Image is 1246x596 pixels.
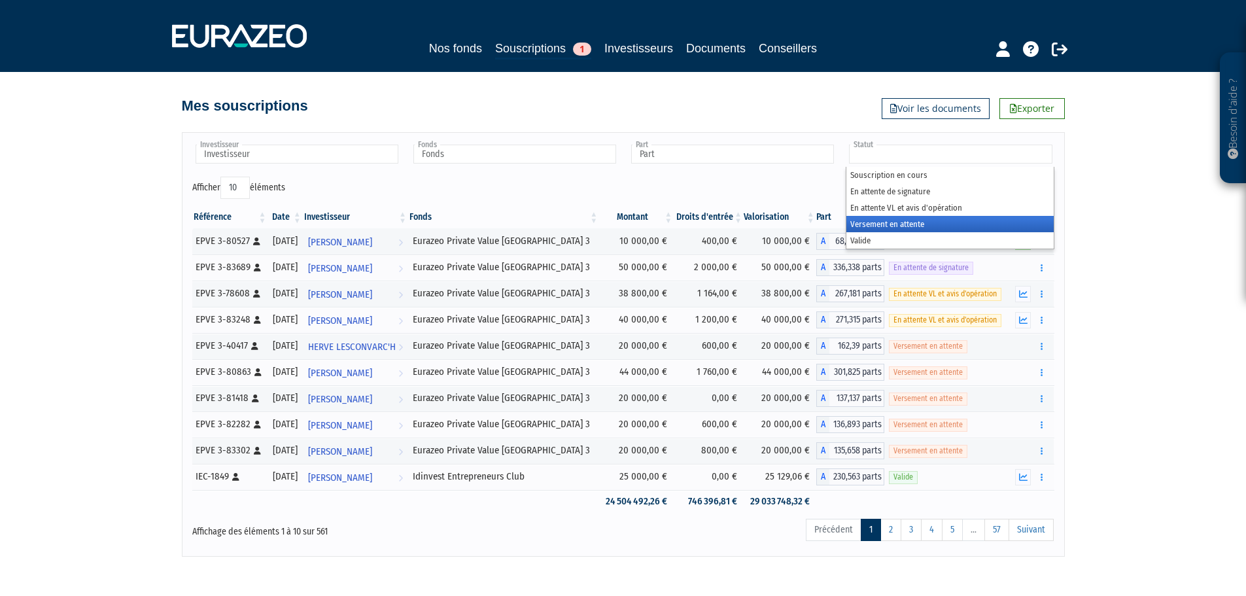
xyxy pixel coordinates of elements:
th: Référence : activer pour trier la colonne par ordre croissant [192,206,268,228]
td: 44 000,00 € [599,359,674,385]
a: 2 [880,519,901,541]
span: Versement en attente [889,445,967,457]
div: Eurazeo Private Value [GEOGRAPHIC_DATA] 3 [413,391,595,405]
span: 1 [573,43,591,56]
div: A - Eurazeo Private Value Europe 3 [816,285,884,302]
th: Investisseur: activer pour trier la colonne par ordre croissant [303,206,408,228]
span: Versement en attente [889,340,967,353]
a: [PERSON_NAME] [303,464,408,490]
div: EPVE 3-82282 [196,417,264,431]
span: [PERSON_NAME] [308,283,372,307]
a: Conseillers [759,39,817,58]
i: Voir l'investisseur [398,466,403,490]
span: [PERSON_NAME] [308,413,372,438]
li: En attente de signature [846,183,1053,200]
a: Nos fonds [429,39,482,58]
span: A [816,390,829,407]
i: [Français] Personne physique [232,473,239,481]
th: Date: activer pour trier la colonne par ordre croissant [268,206,302,228]
div: EPVE 3-83302 [196,444,264,457]
label: Afficher éléments [192,177,285,199]
span: Versement en attente [889,393,967,405]
a: [PERSON_NAME] [303,228,408,254]
div: [DATE] [272,417,298,431]
div: [DATE] [272,339,298,353]
span: 68,686 parts [829,233,884,250]
a: [PERSON_NAME] [303,359,408,385]
a: [PERSON_NAME] [303,307,408,333]
i: [Français] Personne physique [254,264,261,272]
div: [DATE] [272,391,298,405]
span: 162,39 parts [829,338,884,355]
span: 267,181 parts [829,285,884,302]
td: 24 504 492,26 € [599,490,674,513]
a: Souscriptions1 [495,39,591,60]
a: Investisseurs [604,39,673,58]
i: [Français] Personne physique [254,421,261,429]
div: A - Eurazeo Private Value Europe 3 [816,442,884,459]
i: Voir l'investisseur [398,230,403,254]
i: Voir l'investisseur [398,413,403,438]
td: 20 000,00 € [744,438,816,464]
div: [DATE] [272,470,298,483]
td: 746 396,81 € [674,490,744,513]
th: Valorisation: activer pour trier la colonne par ordre croissant [744,206,816,228]
th: Part: activer pour trier la colonne par ordre croissant [816,206,884,228]
a: Exporter [999,98,1065,119]
span: A [816,468,829,485]
div: A - Eurazeo Private Value Europe 3 [816,416,884,433]
div: EPVE 3-83689 [196,260,264,274]
span: [PERSON_NAME] [308,387,372,412]
i: [Français] Personne physique [253,290,260,298]
td: 29 033 748,32 € [744,490,816,513]
li: Valide [846,232,1053,249]
a: [PERSON_NAME] [303,254,408,281]
span: 230,563 parts [829,468,884,485]
a: [PERSON_NAME] [303,385,408,412]
td: 50 000,00 € [599,254,674,281]
th: Droits d'entrée: activer pour trier la colonne par ordre croissant [674,206,744,228]
a: Voir les documents [882,98,990,119]
div: EPVE 3-80527 [196,234,264,248]
th: Montant: activer pour trier la colonne par ordre croissant [599,206,674,228]
div: IEC-1849 [196,470,264,483]
span: [PERSON_NAME] [308,256,372,281]
span: A [816,338,829,355]
i: Voir l'investisseur [398,256,403,281]
a: [PERSON_NAME] [303,412,408,438]
span: En attente VL et avis d'opération [889,288,1001,300]
i: [Français] Personne physique [252,394,259,402]
td: 600,00 € [674,333,744,359]
td: 20 000,00 € [744,412,816,438]
span: 271,315 parts [829,311,884,328]
div: Eurazeo Private Value [GEOGRAPHIC_DATA] 3 [413,260,595,274]
div: A - Eurazeo Private Value Europe 3 [816,259,884,276]
td: 40 000,00 € [599,307,674,333]
td: 38 800,00 € [744,281,816,307]
div: Eurazeo Private Value [GEOGRAPHIC_DATA] 3 [413,234,595,248]
div: [DATE] [272,287,298,300]
td: 44 000,00 € [744,359,816,385]
td: 1 200,00 € [674,307,744,333]
div: A - Eurazeo Private Value Europe 3 [816,233,884,250]
div: EPVE 3-83248 [196,313,264,326]
a: 1 [861,519,881,541]
td: 1 164,00 € [674,281,744,307]
th: Fonds: activer pour trier la colonne par ordre croissant [408,206,599,228]
span: A [816,285,829,302]
li: Souscription en cours [846,167,1053,183]
div: Eurazeo Private Value [GEOGRAPHIC_DATA] 3 [413,287,595,300]
span: 336,338 parts [829,259,884,276]
div: A - Eurazeo Private Value Europe 3 [816,364,884,381]
i: Voir l'investisseur [398,440,403,464]
td: 20 000,00 € [599,438,674,464]
span: En attente VL et avis d'opération [889,314,1001,326]
div: EPVE 3-81418 [196,391,264,405]
td: 0,00 € [674,385,744,412]
span: [PERSON_NAME] [308,466,372,490]
td: 20 000,00 € [599,333,674,359]
td: 20 000,00 € [599,385,674,412]
td: 25 129,06 € [744,464,816,490]
span: Valide [889,471,918,483]
div: A - Idinvest Entrepreneurs Club [816,468,884,485]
